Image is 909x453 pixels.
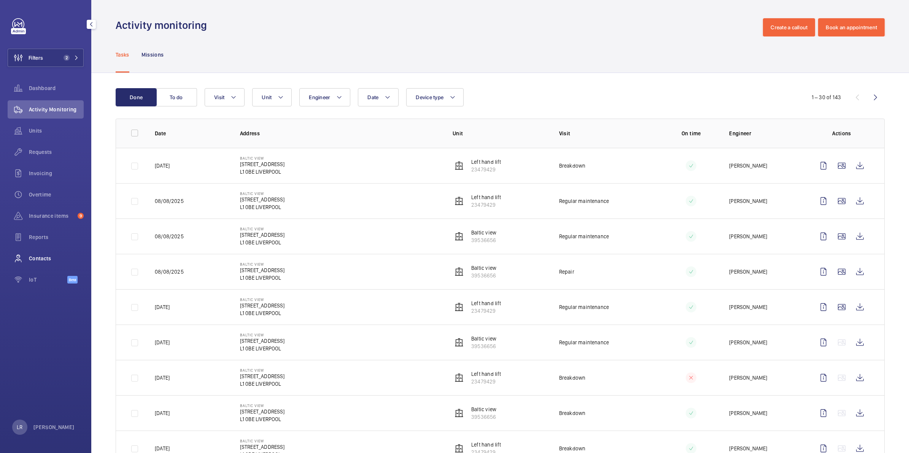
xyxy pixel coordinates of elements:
[471,342,496,350] p: 39536656
[416,94,443,100] span: Device type
[240,443,285,451] p: [STREET_ADDRESS]
[240,168,285,176] p: L1 0BE LIVERPOOL
[240,196,285,203] p: [STREET_ADDRESS]
[240,403,285,408] p: Baltic View
[454,303,464,312] img: elevator.svg
[665,130,717,137] p: On time
[299,88,350,106] button: Engineer
[729,130,802,137] p: Engineer
[240,231,285,239] p: [STREET_ADDRESS]
[559,339,609,346] p: Regular maintenance
[729,339,767,346] p: [PERSON_NAME]
[67,276,78,284] span: Beta
[29,148,84,156] span: Requests
[471,264,496,272] p: Baltic view
[559,303,609,311] p: Regular maintenance
[155,197,184,205] p: 08/08/2025
[309,94,330,100] span: Engineer
[155,339,170,346] p: [DATE]
[729,374,767,382] p: [PERSON_NAME]
[64,55,70,61] span: 2
[559,162,586,169] p: Breakdown
[454,338,464,347] img: elevator.svg
[471,370,501,378] p: Left hand lift
[453,130,547,137] p: Unit
[29,233,84,241] span: Reports
[471,201,501,209] p: 23479429
[8,49,84,67] button: Filters2
[471,236,496,244] p: 39536656
[240,262,285,266] p: Baltic View
[205,88,245,106] button: Visit
[729,303,767,311] p: [PERSON_NAME]
[156,88,197,106] button: To do
[471,335,496,342] p: Baltic view
[240,160,285,168] p: [STREET_ADDRESS]
[454,373,464,382] img: elevator.svg
[559,130,653,137] p: Visit
[116,18,211,32] h1: Activity monitoring
[29,106,84,113] span: Activity Monitoring
[33,423,75,431] p: [PERSON_NAME]
[240,266,285,274] p: [STREET_ADDRESS]
[471,378,501,385] p: 23479429
[471,229,496,236] p: Baltic view
[240,368,285,372] p: Baltic View
[78,213,84,219] span: 9
[240,274,285,282] p: L1 0BE LIVERPOOL
[454,444,464,453] img: elevator.svg
[240,345,285,352] p: L1 0BE LIVERPOOL
[729,197,767,205] p: [PERSON_NAME]
[814,130,869,137] p: Actions
[729,268,767,276] p: [PERSON_NAME]
[358,88,399,106] button: Date
[812,93,841,101] div: 1 – 30 of 143
[559,197,609,205] p: Regular maintenance
[29,169,84,177] span: Invoicing
[141,51,164,59] p: Missions
[240,337,285,345] p: [STREET_ADDRESS]
[240,309,285,317] p: L1 0BE LIVERPOOL
[559,233,609,240] p: Regular maintenance
[262,94,272,100] span: Unit
[240,130,440,137] p: Address
[155,374,170,382] p: [DATE]
[471,413,496,421] p: 39536656
[454,196,464,206] img: elevator.svg
[559,445,586,452] p: Breakdown
[155,445,170,452] p: [DATE]
[471,166,501,173] p: 23479429
[29,255,84,262] span: Contacts
[240,415,285,423] p: L1 0BE LIVERPOOL
[155,233,184,240] p: 08/08/2025
[240,380,285,388] p: L1 0BE LIVERPOOL
[155,130,228,137] p: Date
[17,423,22,431] p: LR
[252,88,292,106] button: Unit
[240,297,285,302] p: Baltic View
[763,18,815,36] button: Create a callout
[406,88,464,106] button: Device type
[559,268,574,276] p: Repair
[367,94,378,100] span: Date
[240,302,285,309] p: [STREET_ADDRESS]
[29,84,84,92] span: Dashboard
[471,158,501,166] p: Left hand lift
[240,372,285,380] p: [STREET_ADDRESS]
[471,307,501,315] p: 23479429
[29,276,67,284] span: IoT
[471,272,496,279] p: 39536656
[116,88,157,106] button: Done
[471,299,501,307] p: Left hand lift
[155,409,170,417] p: [DATE]
[116,51,129,59] p: Tasks
[729,409,767,417] p: [PERSON_NAME]
[29,54,43,62] span: Filters
[240,333,285,337] p: Baltic View
[240,408,285,415] p: [STREET_ADDRESS]
[559,409,586,417] p: Breakdown
[559,374,586,382] p: Breakdown
[729,162,767,169] p: [PERSON_NAME]
[818,18,885,36] button: Book an appointment
[454,409,464,418] img: elevator.svg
